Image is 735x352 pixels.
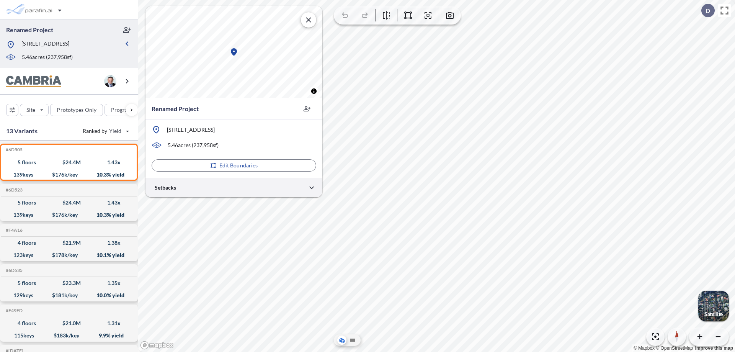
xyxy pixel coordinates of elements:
[4,268,23,273] h5: Click to copy the code
[219,162,258,169] p: Edit Boundaries
[229,47,238,57] div: Map marker
[6,126,38,136] p: 13 Variants
[6,26,53,34] p: Renamed Project
[152,104,199,113] p: Renamed Project
[695,345,733,351] a: Improve this map
[706,7,710,14] p: D
[168,141,219,149] p: 5.46 acres ( 237,958 sf)
[22,53,73,62] p: 5.46 acres ( 237,958 sf)
[21,40,69,49] p: [STREET_ADDRESS]
[109,127,122,135] span: Yield
[111,106,132,114] p: Program
[4,147,23,152] h5: Click to copy the code
[348,336,357,345] button: Site Plan
[152,159,316,172] button: Edit Boundaries
[20,104,49,116] button: Site
[4,187,23,193] h5: Click to copy the code
[140,341,174,350] a: Mapbox homepage
[105,104,146,116] button: Program
[698,291,729,321] button: Switcher ImageSatellite
[656,345,693,351] a: OpenStreetMap
[312,87,316,95] span: Toggle attribution
[4,308,23,313] h5: Click to copy the code
[104,75,116,87] img: user logo
[77,125,134,137] button: Ranked by Yield
[4,228,23,233] h5: Click to copy the code
[634,345,655,351] a: Mapbox
[145,6,322,98] canvas: Map
[57,106,96,114] p: Prototypes Only
[704,311,723,317] p: Satellite
[50,104,103,116] button: Prototypes Only
[337,336,346,345] button: Aerial View
[26,106,35,114] p: Site
[698,291,729,321] img: Switcher Image
[309,87,318,96] button: Toggle attribution
[167,126,215,134] p: [STREET_ADDRESS]
[6,75,61,87] img: BrandImage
